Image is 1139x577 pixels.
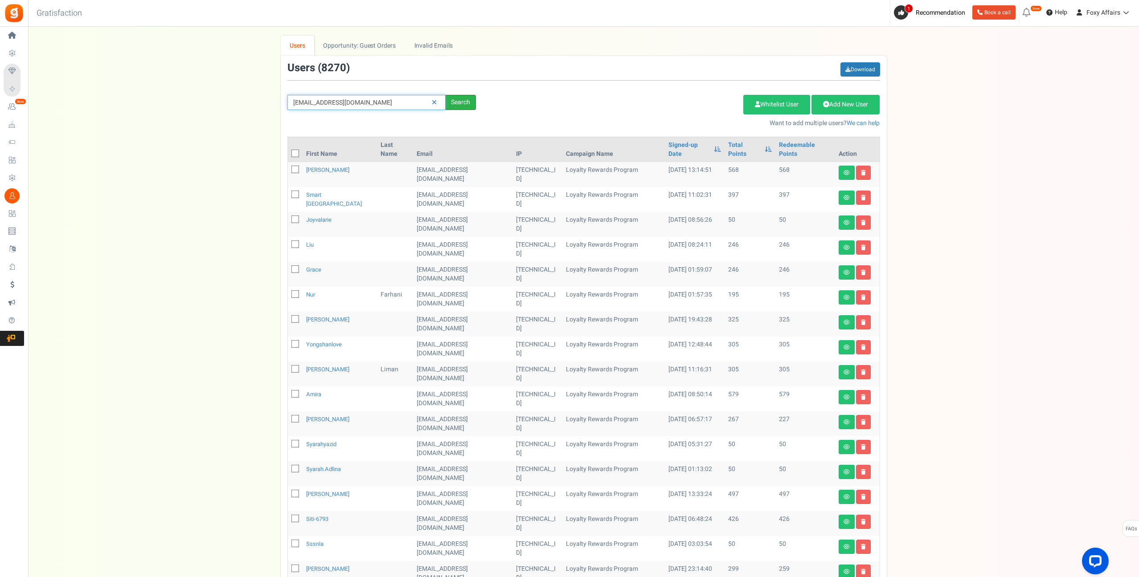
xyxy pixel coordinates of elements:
td: [TECHNICAL_ID] [512,362,562,386]
td: [DATE] 08:56:26 [665,212,725,237]
i: View details [844,370,850,375]
i: View details [844,494,850,500]
td: [TECHNICAL_ID] [512,262,562,287]
i: View details [844,569,850,574]
i: View details [844,220,850,225]
td: customer [413,386,512,411]
th: First Name [303,137,377,162]
td: customer [413,536,512,561]
th: Campaign Name [562,137,665,162]
a: Help [1043,5,1071,20]
i: Delete user [861,370,866,375]
i: Delete user [861,569,866,574]
td: customer [413,187,512,212]
th: Action [835,137,880,162]
a: Reset [427,95,441,110]
i: View details [844,544,850,549]
td: Loyalty Rewards Program [562,511,665,536]
td: Loyalty Rewards Program [562,411,665,436]
td: Loyalty Rewards Program [562,312,665,337]
i: Delete user [861,494,866,500]
input: Search by email or name [287,95,446,110]
a: We can help [847,118,880,128]
th: Email [413,137,512,162]
a: joyvalarie [306,215,332,224]
a: [PERSON_NAME] [306,415,349,423]
td: customer [413,237,512,262]
th: Last Name [377,137,413,162]
a: Book a call [972,5,1016,20]
i: Delete user [861,270,866,275]
td: Loyalty Rewards Program [562,287,665,312]
i: Delete user [861,320,866,325]
td: [TECHNICAL_ID] [512,436,562,461]
td: [TECHNICAL_ID] [512,212,562,237]
td: [DATE] 19:43:28 [665,312,725,337]
a: syarah.adlina [306,465,341,473]
a: Whitelist User [743,95,810,114]
a: [PERSON_NAME] [306,166,349,174]
a: Signed-up Date [668,141,710,158]
td: [DATE] 13:14:51 [665,162,725,187]
i: Delete user [861,394,866,400]
td: [TECHNICAL_ID] [512,411,562,436]
a: Redeemable Points [779,141,831,158]
a: siti-6793 [306,515,328,523]
td: customer [413,411,512,436]
td: customer [413,511,512,536]
td: 50 [775,212,835,237]
td: customer [413,312,512,337]
span: 8270 [321,60,346,76]
a: Total Points [728,141,760,158]
div: Search [446,95,476,110]
td: [TECHNICAL_ID] [512,486,562,511]
i: Delete user [861,419,866,425]
td: 50 [725,212,775,237]
i: Delete user [861,295,866,300]
td: Loyalty Rewards Program [562,187,665,212]
img: Gratisfaction [4,3,24,23]
td: 195 [725,287,775,312]
td: [TECHNICAL_ID] [512,511,562,536]
td: 305 [775,362,835,386]
i: Delete user [861,444,866,450]
td: [TECHNICAL_ID] [512,337,562,362]
i: View details [844,469,850,475]
td: 397 [725,187,775,212]
em: New [15,98,26,105]
h3: Gratisfaction [27,4,92,22]
a: smart [GEOGRAPHIC_DATA] [306,191,362,208]
span: 1 [905,4,913,13]
a: New [4,99,24,114]
td: 305 [725,337,775,362]
td: 426 [775,511,835,536]
i: Delete user [861,469,866,475]
td: Liman [377,362,413,386]
i: Delete user [861,195,866,200]
td: [TECHNICAL_ID] [512,312,562,337]
i: View details [844,394,850,400]
p: Want to add multiple users? [489,119,880,128]
td: [DATE] 11:16:31 [665,362,725,386]
td: Loyalty Rewards Program [562,536,665,561]
td: 568 [775,162,835,187]
td: customer [413,212,512,237]
em: New [1030,5,1042,12]
a: syarahyazid [306,440,336,448]
td: [DATE] 13:33:24 [665,486,725,511]
td: customer [413,486,512,511]
a: yongshanlove [306,340,342,349]
td: customer [413,461,512,486]
td: 50 [775,536,835,561]
i: View details [844,295,850,300]
td: [DATE] 01:57:35 [665,287,725,312]
td: customer [413,362,512,386]
i: View details [844,270,850,275]
td: [DATE] 12:48:44 [665,337,725,362]
td: [DATE] 05:31:27 [665,436,725,461]
td: [TECHNICAL_ID] [512,287,562,312]
a: [PERSON_NAME] [306,365,349,374]
td: customer [413,262,512,287]
td: [DATE] 11:02:31 [665,187,725,212]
